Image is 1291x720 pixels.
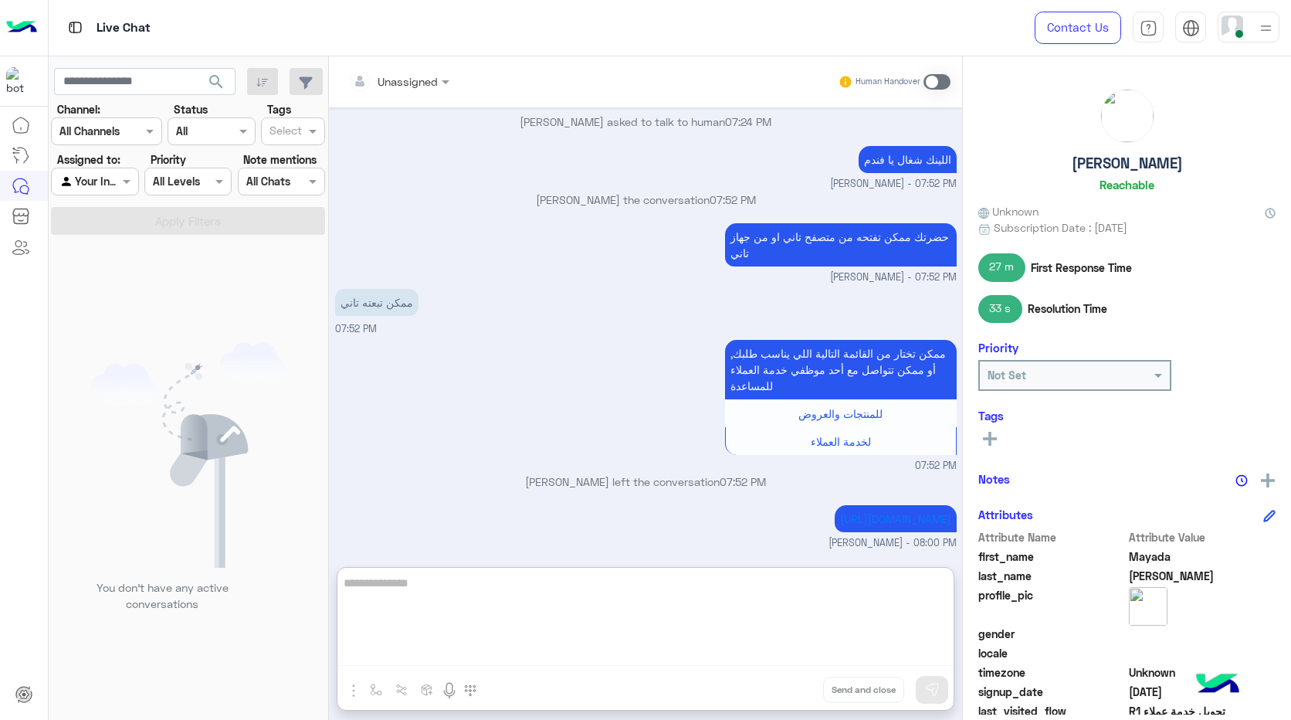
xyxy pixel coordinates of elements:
[915,459,957,474] span: 07:52 PM
[835,505,957,532] p: 21/8/2025, 8:00 PM
[978,684,1126,700] span: signup_date
[725,223,957,267] p: 21/8/2025, 7:52 PM
[978,703,1126,719] span: last_visited_flow
[97,18,151,39] p: Live Chat
[978,645,1126,661] span: locale
[840,512,951,525] a: [URL][DOMAIN_NAME]
[978,626,1126,642] span: gender
[207,73,225,91] span: search
[57,151,120,168] label: Assigned to:
[335,114,957,130] p: [PERSON_NAME] asked to talk to human
[978,529,1126,545] span: Attribute Name
[174,101,208,117] label: Status
[198,68,235,101] button: search
[1129,587,1167,626] img: picture
[1133,12,1164,44] a: tab
[335,289,418,316] p: 21/8/2025, 7:52 PM
[151,151,186,168] label: Priority
[1235,474,1248,487] img: notes
[66,18,85,37] img: tab
[859,146,957,173] p: 21/8/2025, 7:52 PM
[978,341,1018,355] h6: Priority
[335,323,377,335] span: 07:52 PM
[978,548,1126,565] span: first_name
[1129,626,1276,642] span: null
[1256,19,1276,38] img: profile
[710,193,756,206] span: 07:52 PM
[978,472,1010,486] h6: Notes
[1035,12,1121,44] a: Contact Us
[978,587,1126,623] span: profile_pic
[84,579,240,613] p: You don’t have any active conversations
[267,122,302,142] div: Select
[725,115,771,128] span: 07:24 PM
[828,536,957,551] span: [PERSON_NAME] - 08:00 PM
[6,12,37,44] img: Logo
[1129,645,1276,661] span: null
[1129,548,1276,565] span: Mayada
[823,677,904,703] button: Send and close
[725,340,957,399] p: 21/8/2025, 7:52 PM
[57,101,100,117] label: Channel:
[978,568,1126,584] span: last_name
[1222,15,1243,37] img: userImage
[1129,664,1276,681] span: Unknown
[1129,684,1276,700] span: 2024-04-27T02:07:41.358Z
[978,295,1022,323] span: 33 s
[1191,658,1245,712] img: hulul-logo.png
[798,407,883,420] span: للمنتجات والعروض
[720,475,766,488] span: 07:52 PM
[1101,90,1154,142] img: picture
[978,203,1039,219] span: Unknown
[335,192,957,208] p: [PERSON_NAME] the conversation
[1031,260,1132,276] span: First Response Time
[1072,155,1183,172] h5: [PERSON_NAME]
[1028,301,1107,317] span: Resolution Time
[1100,178,1154,192] h6: Reachable
[1140,19,1157,37] img: tab
[243,151,317,168] label: Note mentions
[978,409,1276,423] h6: Tags
[830,270,957,285] span: [PERSON_NAME] - 07:52 PM
[856,76,920,88] small: Human Handover
[1182,19,1200,37] img: tab
[91,342,286,568] img: empty users
[1129,568,1276,584] span: Ahmed
[978,253,1025,281] span: 27 m
[978,664,1126,681] span: timezone
[6,67,34,95] img: 322208621163248
[51,207,325,235] button: Apply Filters
[830,177,957,192] span: [PERSON_NAME] - 07:52 PM
[335,474,957,490] p: [PERSON_NAME] left the conversation
[1129,703,1276,719] span: تحويل خدمة عملاء R1
[994,219,1127,236] span: Subscription Date : [DATE]
[978,508,1033,521] h6: Attributes
[1261,474,1275,487] img: add
[1129,529,1276,545] span: Attribute Value
[267,101,291,117] label: Tags
[811,435,871,448] span: لخدمة العملاء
